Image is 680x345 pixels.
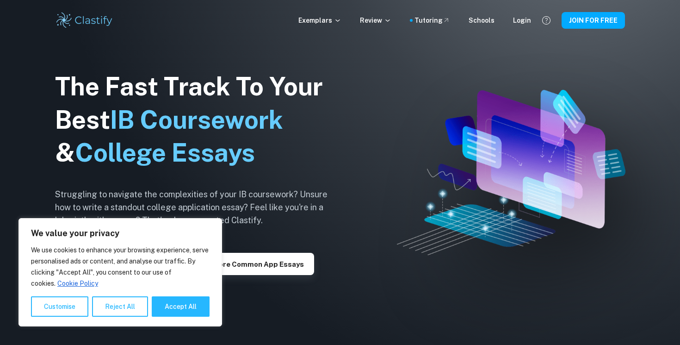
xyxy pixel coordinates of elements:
button: Accept All [152,296,210,317]
button: Explore Common App essays [193,253,314,275]
p: We value your privacy [31,228,210,239]
a: Cookie Policy [57,279,99,288]
img: Clastify hero [397,90,626,256]
div: We value your privacy [19,218,222,326]
span: College Essays [75,138,255,167]
p: We use cookies to enhance your browsing experience, serve personalised ads or content, and analys... [31,245,210,289]
h6: Struggling to navigate the complexities of your IB coursework? Unsure how to write a standout col... [55,188,342,227]
button: Reject All [92,296,148,317]
span: IB Coursework [110,105,283,134]
h1: The Fast Track To Your Best & [55,70,342,170]
a: Tutoring [414,15,450,25]
a: Schools [469,15,495,25]
button: Help and Feedback [538,13,554,28]
p: Exemplars [298,15,341,25]
p: Review [360,15,391,25]
button: Customise [31,296,88,317]
img: Clastify logo [55,11,114,30]
button: JOIN FOR FREE [562,12,625,29]
a: Explore Common App essays [193,259,314,268]
a: Login [513,15,531,25]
